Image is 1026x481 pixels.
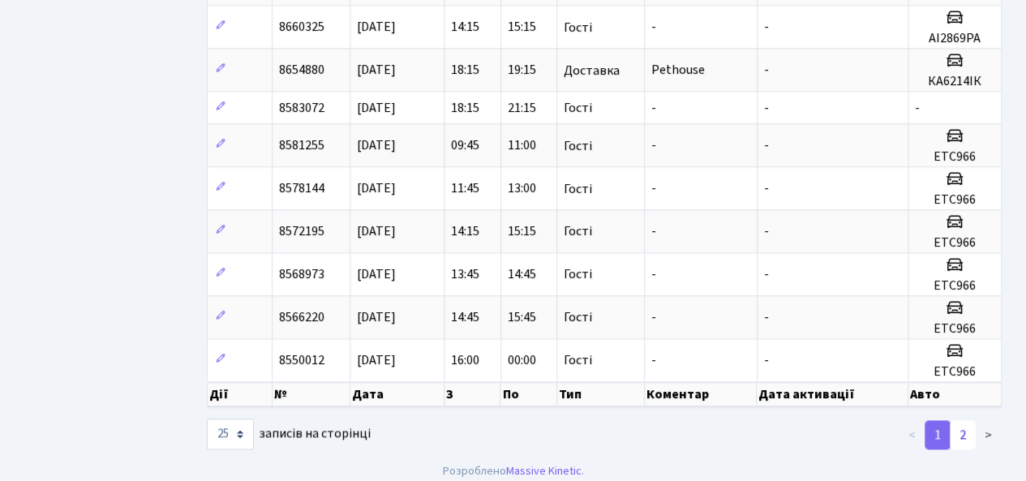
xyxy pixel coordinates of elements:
th: Дії [208,382,273,406]
div: Розроблено . [443,462,584,480]
span: 16:00 [451,351,479,369]
th: Тип [557,382,645,406]
span: 13:45 [451,265,479,283]
span: 8583072 [279,99,324,117]
span: - [651,351,656,369]
h5: ETC966 [915,235,994,251]
span: Гості [564,268,592,281]
span: 15:45 [508,308,536,326]
span: Гості [564,354,592,367]
span: 09:45 [451,137,479,155]
h5: АІ2869РА [915,31,994,46]
span: 14:45 [451,308,479,326]
span: - [651,99,656,117]
span: Доставка [564,64,620,77]
th: № [273,382,350,406]
span: 8660325 [279,19,324,37]
span: 8654880 [279,62,324,79]
h5: ETC966 [915,321,994,337]
span: 00:00 [508,351,536,369]
th: Авто [908,382,1002,406]
h5: ЕТС966 [915,364,994,380]
span: [DATE] [357,351,396,369]
span: - [764,222,769,240]
select: записів на сторінці [207,419,254,449]
a: 2 [950,420,976,449]
span: - [764,62,769,79]
span: - [651,222,656,240]
span: 18:15 [451,99,479,117]
th: Дата активації [757,382,908,406]
h5: ETC966 [915,149,994,165]
h5: ETC966 [915,192,994,208]
th: По [500,382,556,406]
span: - [651,19,656,37]
span: [DATE] [357,99,396,117]
span: [DATE] [357,265,396,283]
span: 11:45 [451,180,479,198]
span: 19:15 [508,62,536,79]
span: Гості [564,311,592,324]
a: Massive Kinetic [506,462,582,479]
span: 15:15 [508,19,536,37]
span: 14:45 [508,265,536,283]
span: - [764,308,769,326]
span: - [651,137,656,155]
span: 13:00 [508,180,536,198]
span: 14:15 [451,19,479,37]
span: [DATE] [357,308,396,326]
span: 8572195 [279,222,324,240]
span: 11:00 [508,137,536,155]
span: [DATE] [357,62,396,79]
span: Гості [564,140,592,152]
a: > [975,420,1002,449]
label: записів на сторінці [207,419,371,449]
span: 21:15 [508,99,536,117]
span: - [651,265,656,283]
span: - [651,308,656,326]
span: - [764,99,769,117]
th: Дата [350,382,445,406]
span: - [764,265,769,283]
span: [DATE] [357,222,396,240]
span: 8566220 [279,308,324,326]
span: Гості [564,101,592,114]
span: [DATE] [357,19,396,37]
span: - [651,180,656,198]
th: Коментар [645,382,757,406]
span: - [764,19,769,37]
span: 18:15 [451,62,479,79]
span: 15:15 [508,222,536,240]
span: Гості [564,225,592,238]
span: Гості [564,21,592,34]
span: 8581255 [279,137,324,155]
span: Гості [564,183,592,195]
span: [DATE] [357,137,396,155]
h5: КА6214ІК [915,74,994,89]
span: - [764,351,769,369]
h5: ETC966 [915,278,994,294]
span: - [764,137,769,155]
span: Pethouse [651,62,705,79]
span: - [915,99,920,117]
th: З [444,382,500,406]
a: 1 [925,420,951,449]
span: 14:15 [451,222,479,240]
span: 8578144 [279,180,324,198]
span: - [764,180,769,198]
span: 8568973 [279,265,324,283]
span: 8550012 [279,351,324,369]
span: [DATE] [357,180,396,198]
